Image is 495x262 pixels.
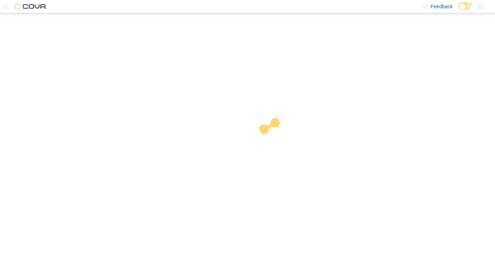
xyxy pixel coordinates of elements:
input: Dark Mode [458,3,473,10]
img: cova-loader [247,113,301,167]
img: Cova [14,3,47,10]
span: Feedback [431,3,453,10]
